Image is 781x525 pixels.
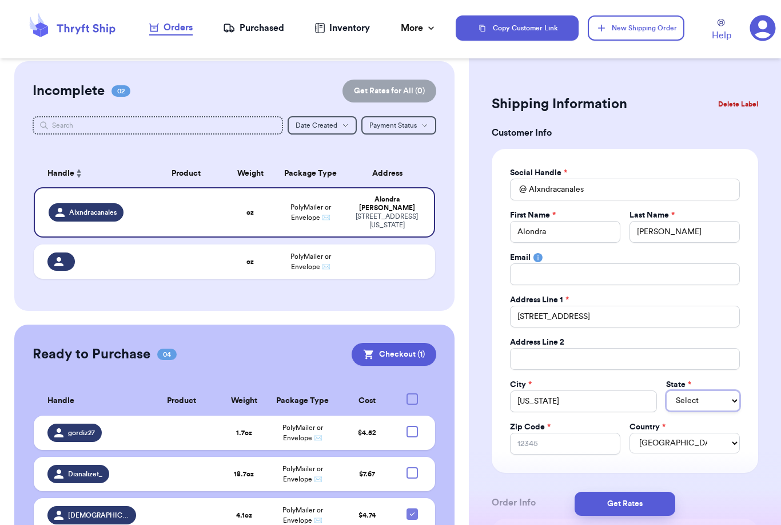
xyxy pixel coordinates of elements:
[588,15,684,41] button: New Shipping Order
[712,19,731,42] a: Help
[234,471,254,477] strong: 18.7 oz
[712,29,731,42] span: Help
[510,433,620,455] input: 12345
[575,492,675,516] button: Get Rates
[146,160,226,187] th: Product
[750,15,776,41] a: 1
[246,209,254,216] strong: oz
[296,122,337,129] span: Date Created
[342,80,436,102] button: Get Rates for All (0)
[149,21,193,34] div: Orders
[290,204,331,221] span: PolyMailer or Envelope ✉️
[223,21,284,35] a: Purchased
[290,253,331,270] span: PolyMailer or Envelope ✉️
[358,512,376,519] span: $ 4.74
[314,21,370,35] a: Inventory
[288,116,357,135] button: Date Created
[338,386,396,416] th: Cost
[510,252,531,263] label: Email
[510,294,569,306] label: Address Line 1
[352,343,436,366] button: Checkout (1)
[353,212,420,230] div: [STREET_ADDRESS] [US_STATE]
[68,511,129,520] span: [DEMOGRAPHIC_DATA]
[246,258,254,265] strong: oz
[221,386,268,416] th: Weight
[33,116,283,135] input: Search
[111,85,130,97] span: 02
[401,21,437,35] div: More
[282,424,323,441] span: PolyMailer or Envelope ✉️
[47,395,74,407] span: Handle
[33,82,105,100] h2: Incomplete
[629,210,675,221] label: Last Name
[510,179,527,200] div: @
[282,507,323,524] span: PolyMailer or Envelope ✉️
[361,116,436,135] button: Payment Status
[510,210,556,221] label: First Name
[492,126,758,140] h3: Customer Info
[492,95,627,113] h2: Shipping Information
[157,349,177,360] span: 04
[33,345,150,364] h2: Ready to Purchase
[510,379,532,390] label: City
[359,471,375,477] span: $ 7.67
[68,469,102,479] span: Dianalizet_
[47,168,74,180] span: Handle
[226,160,274,187] th: Weight
[510,421,551,433] label: Zip Code
[236,429,252,436] strong: 1.7 oz
[282,465,323,483] span: PolyMailer or Envelope ✉️
[68,428,95,437] span: gordiz27
[629,421,666,433] label: Country
[346,160,435,187] th: Address
[510,167,567,179] label: Social Handle
[456,15,579,41] button: Copy Customer Link
[714,92,763,117] button: Delete Label
[510,337,564,348] label: Address Line 2
[143,386,221,416] th: Product
[69,208,117,217] span: Alxndracanales
[666,379,691,390] label: State
[369,122,417,129] span: Payment Status
[268,386,338,416] th: Package Type
[353,195,420,212] div: Alondra [PERSON_NAME]
[274,160,346,187] th: Package Type
[149,21,193,35] a: Orders
[236,512,252,519] strong: 4.1 oz
[358,429,376,436] span: $ 4.52
[74,167,83,180] button: Sort ascending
